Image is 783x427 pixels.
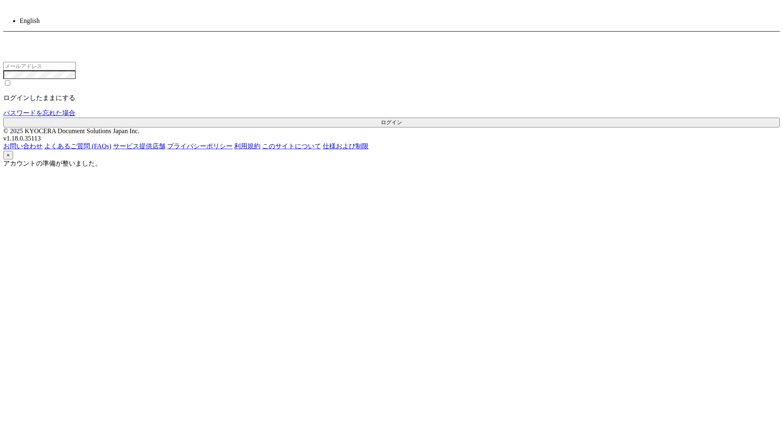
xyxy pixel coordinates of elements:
[3,62,76,70] input: メールアドレス
[167,143,233,150] a: プライバシーポリシー
[113,143,165,150] a: サービス提供店舗
[323,143,369,150] a: 仕様および制限
[20,17,40,24] a: English
[3,159,780,168] div: アカウントの準備が整いました。
[3,118,780,127] button: ログイン
[234,143,260,150] a: 利用規約
[3,127,140,134] span: © 2025 KYOCERA Document Solutions Japan Inc.
[3,109,75,116] a: パスワードを忘れた場合
[3,151,13,159] button: ×
[3,143,43,150] a: お問い合わせ
[3,11,29,18] span: ログイン
[3,135,41,142] span: v1.18.0.35113
[3,32,16,39] a: 戻る
[262,143,321,150] a: このサイトについて
[44,143,111,150] a: よくあるご質問 (FAQs)
[3,94,780,102] p: ログインしたままにする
